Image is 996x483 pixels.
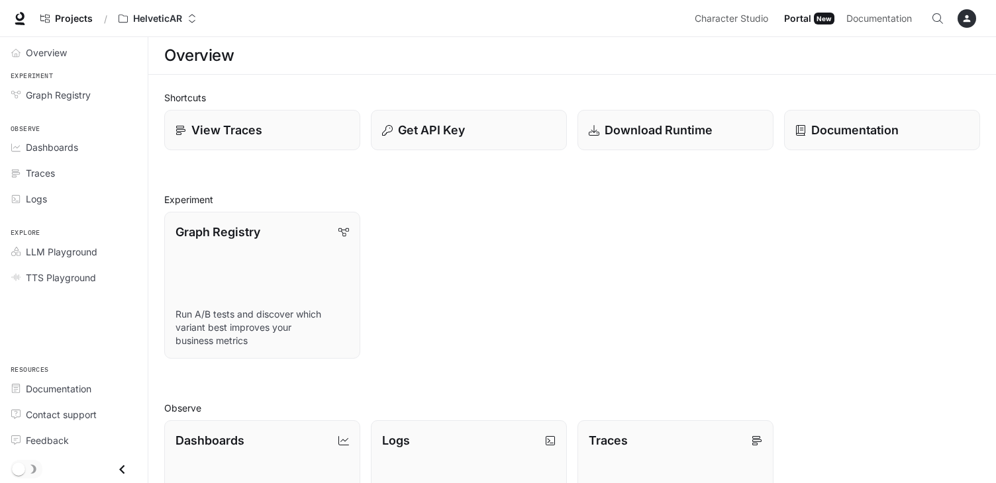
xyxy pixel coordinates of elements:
[5,429,142,452] a: Feedback
[55,13,93,24] span: Projects
[398,121,465,139] p: Get API Key
[811,121,899,139] p: Documentation
[175,431,244,449] p: Dashboards
[814,13,834,24] div: New
[5,41,142,64] a: Overview
[382,431,410,449] p: Logs
[371,110,567,150] button: Get API Key
[26,140,78,154] span: Dashboards
[695,11,768,27] span: Character Studio
[841,5,922,32] a: Documentation
[26,271,96,285] span: TTS Playground
[164,91,980,105] h2: Shortcuts
[113,5,203,32] button: Open workspace menu
[164,212,360,359] a: Graph RegistryRun A/B tests and discover which variant best improves your business metrics
[924,5,951,32] button: Open Command Menu
[5,403,142,426] a: Contact support
[5,377,142,400] a: Documentation
[784,110,980,150] a: Documentation
[5,83,142,107] a: Graph Registry
[689,5,777,32] a: Character Studio
[12,461,25,476] span: Dark mode toggle
[26,382,91,396] span: Documentation
[133,13,182,24] p: HelveticAR
[846,11,912,27] span: Documentation
[5,240,142,263] a: LLM Playground
[26,408,97,421] span: Contact support
[5,161,142,185] a: Traces
[5,266,142,289] a: TTS Playground
[5,187,142,210] a: Logs
[26,245,97,259] span: LLM Playground
[34,5,99,32] a: Go to projects
[26,192,47,206] span: Logs
[589,431,628,449] p: Traces
[164,110,360,150] a: View Traces
[175,308,349,347] p: Run A/B tests and discover which variant best improves your business metrics
[577,110,773,150] a: Download Runtime
[605,121,713,139] p: Download Runtime
[26,46,67,60] span: Overview
[164,193,980,206] h2: Experiment
[164,42,234,69] h1: Overview
[26,433,69,447] span: Feedback
[107,456,137,483] button: Close drawer
[26,88,91,102] span: Graph Registry
[779,5,840,32] a: PortalNew
[26,166,55,180] span: Traces
[99,12,113,26] div: /
[5,136,142,159] a: Dashboards
[191,121,262,139] p: View Traces
[164,401,980,415] h2: Observe
[784,11,811,27] span: Portal
[175,223,260,241] p: Graph Registry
